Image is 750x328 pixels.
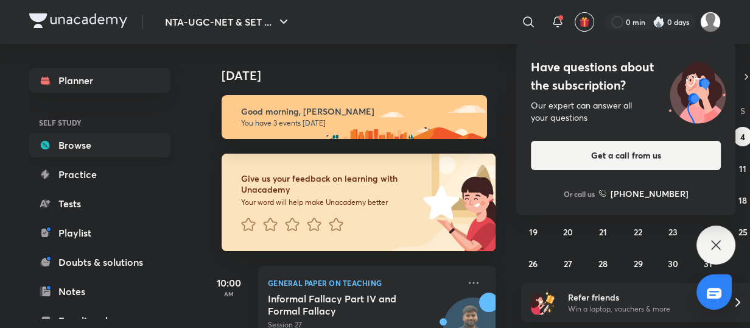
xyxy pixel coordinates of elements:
[29,112,170,133] h6: SELF STUDY
[653,16,665,28] img: streak
[594,222,613,241] button: October 21, 2025
[579,16,590,27] img: avatar
[740,131,745,143] abbr: October 4, 2025
[558,222,578,241] button: October 20, 2025
[528,258,538,269] abbr: October 26, 2025
[158,10,298,34] button: NTA-UGC-NET & SET ...
[531,290,555,315] img: referral
[29,191,170,216] a: Tests
[738,226,748,238] abbr: October 25, 2025
[568,291,718,304] h6: Refer friends
[563,226,573,238] abbr: October 20, 2025
[598,187,689,200] a: [PHONE_NUMBER]
[599,226,607,238] abbr: October 21, 2025
[205,290,253,298] p: AM
[529,226,538,238] abbr: October 19, 2025
[738,194,747,206] abbr: October 18, 2025
[628,254,648,273] button: October 29, 2025
[524,254,543,273] button: October 26, 2025
[382,154,496,251] img: feedback_image
[668,258,678,269] abbr: October 30, 2025
[663,222,682,241] button: October 23, 2025
[703,226,712,238] abbr: October 24, 2025
[611,187,689,200] h6: [PHONE_NUMBER]
[564,188,595,199] p: Or call us
[663,254,682,273] button: October 30, 2025
[740,105,745,116] abbr: Saturday
[29,279,170,304] a: Notes
[268,293,419,317] h5: Informal Fallacy Part IV and Formal Fallacy
[241,173,419,195] h6: Give us your feedback on learning with Unacademy
[558,254,578,273] button: October 27, 2025
[739,163,746,174] abbr: October 11, 2025
[698,222,718,241] button: October 24, 2025
[29,13,127,28] img: Company Logo
[668,226,678,238] abbr: October 23, 2025
[531,141,721,170] button: Get a call from us
[241,118,476,128] p: You have 3 events [DATE]
[698,254,718,273] button: October 31, 2025
[222,95,487,139] img: morning
[704,258,712,269] abbr: October 31, 2025
[241,198,419,207] p: Your word will help make Unacademy better
[29,162,170,187] a: Practice
[524,222,543,241] button: October 19, 2025
[564,258,572,269] abbr: October 27, 2025
[659,58,735,124] img: ttu_illustration_new.svg
[29,133,170,157] a: Browse
[531,99,721,124] div: Our expert can answer all your questions
[628,222,648,241] button: October 22, 2025
[575,12,594,32] button: avatar
[241,106,476,117] h6: Good morning, [PERSON_NAME]
[568,304,718,315] p: Win a laptop, vouchers & more
[700,12,721,32] img: Anagha Barhanpure
[598,258,608,269] abbr: October 28, 2025
[29,13,127,31] a: Company Logo
[29,221,170,245] a: Playlist
[29,250,170,274] a: Doubts & solutions
[29,68,170,93] a: Planner
[594,254,613,273] button: October 28, 2025
[205,276,253,290] h5: 10:00
[531,58,721,94] h4: Have questions about the subscription?
[268,276,459,290] p: General Paper on Teaching
[634,226,642,238] abbr: October 22, 2025
[222,68,508,83] h4: [DATE]
[633,258,642,269] abbr: October 29, 2025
